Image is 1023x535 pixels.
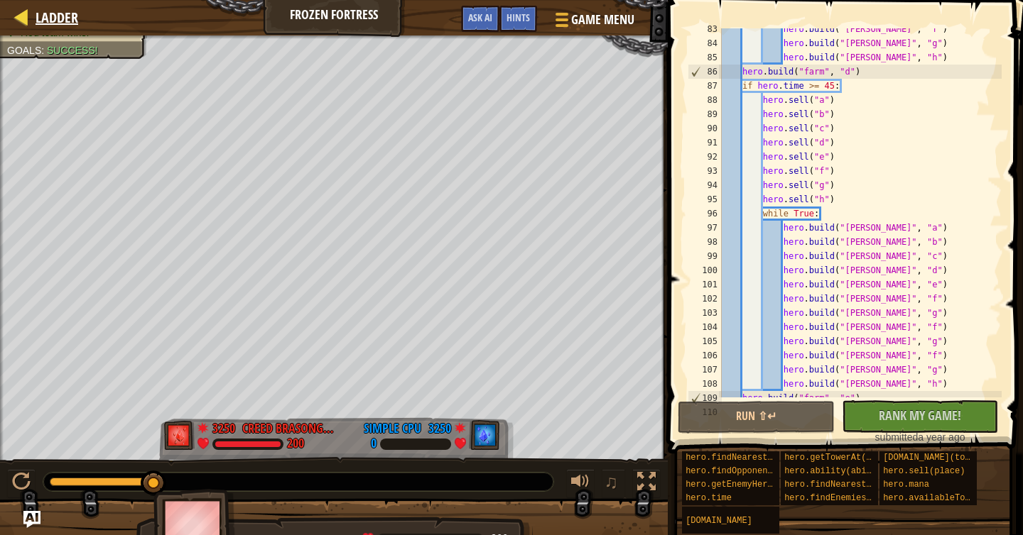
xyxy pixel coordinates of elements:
div: 91 [688,136,722,150]
div: 0 [371,438,377,451]
span: hero.ability(abilityName, abilityArgument) [784,466,999,476]
span: hero.getEnemyHero() [686,480,783,490]
div: 94 [688,178,722,192]
div: 102 [688,292,722,306]
span: hero.mana [883,480,929,490]
div: 109 [688,391,722,405]
div: 83 [688,22,722,36]
div: 84 [688,36,722,50]
span: Game Menu [571,11,634,29]
div: 92 [688,150,722,164]
div: 200 [287,438,304,451]
span: hero.getTowerAt(place) [784,453,897,463]
span: ♫ [605,471,619,492]
button: ♫ [602,469,626,498]
div: a year ago [849,430,992,444]
span: hero.time [686,493,732,503]
div: 88 [688,93,722,107]
span: Ladder [36,8,78,27]
div: 108 [688,377,722,391]
button: Ask AI [461,6,499,32]
div: 89 [688,107,722,121]
div: 107 [688,363,722,377]
button: Ask AI [23,511,40,528]
span: hero.availableTowerTypes [883,493,1006,503]
button: Run ⇧↵ [678,401,835,434]
div: 95 [688,192,722,206]
div: 85 [688,50,722,65]
span: hero.findNearestEnemy() [784,480,902,490]
div: 100 [688,263,722,277]
div: 93 [688,164,722,178]
button: ⌘ + P: Play [7,469,36,498]
button: Toggle fullscreen [632,469,661,498]
span: Ask AI [468,11,492,24]
div: 90 [688,121,722,136]
button: Game Menu [544,6,643,39]
div: 86 [688,65,722,79]
div: CREED BRASONGRE [242,419,335,438]
span: [DOMAIN_NAME] [686,516,752,526]
div: 101 [688,277,722,292]
div: 98 [688,235,722,249]
span: Rank My Game! [879,407,961,424]
span: Success! [47,45,98,56]
div: 99 [688,249,722,263]
span: hero.findOpponentEnemies() [686,466,818,476]
img: thang_avatar_frame.png [469,421,500,451]
div: 87 [688,79,722,93]
div: 3250 [212,419,235,432]
span: : [41,45,47,56]
span: hero.sell(place) [883,466,965,476]
div: 96 [688,206,722,221]
a: Ladder [28,8,78,27]
div: 106 [688,348,722,363]
div: 105 [688,334,722,348]
button: Rank My Game! [842,400,999,433]
span: hero.findEnemies() [784,493,877,503]
button: Adjust volume [566,469,595,498]
div: 103 [688,306,722,320]
div: 3250 [428,419,451,432]
span: Hints [507,11,530,24]
div: Simple CPU [364,419,421,438]
div: 97 [688,221,722,235]
span: submitted [875,431,919,443]
span: hero.findNearestOpponentEnemy() [686,453,844,463]
span: Goals [7,45,41,56]
img: thang_avatar_frame.png [164,421,195,451]
div: 104 [688,320,722,334]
